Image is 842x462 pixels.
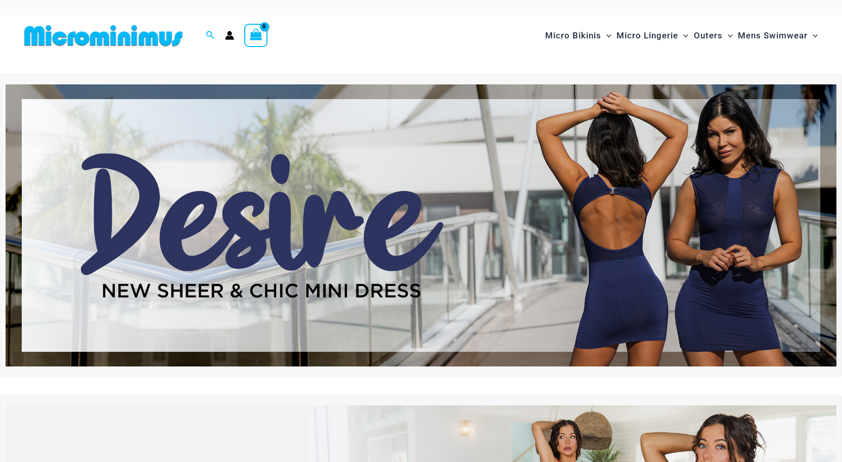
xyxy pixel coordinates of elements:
[691,20,735,51] a: OutersMenu ToggleMenu Toggle
[678,23,688,49] span: Menu Toggle
[738,23,808,49] span: Mens Swimwear
[545,23,601,49] span: Micro Bikinis
[614,20,691,51] a: Micro LingerieMenu ToggleMenu Toggle
[6,84,836,366] img: Desire me Navy Dress
[543,20,614,51] a: Micro BikinisMenu ToggleMenu Toggle
[723,23,733,49] span: Menu Toggle
[244,24,268,47] a: View Shopping Cart, empty
[541,19,822,53] nav: Site Navigation
[601,23,611,49] span: Menu Toggle
[616,23,678,49] span: Micro Lingerie
[206,29,215,42] a: Search icon link
[694,23,723,49] span: Outers
[808,23,818,49] span: Menu Toggle
[20,24,187,47] img: MM SHOP LOGO FLAT
[735,20,820,51] a: Mens SwimwearMenu ToggleMenu Toggle
[225,31,234,40] a: Account icon link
